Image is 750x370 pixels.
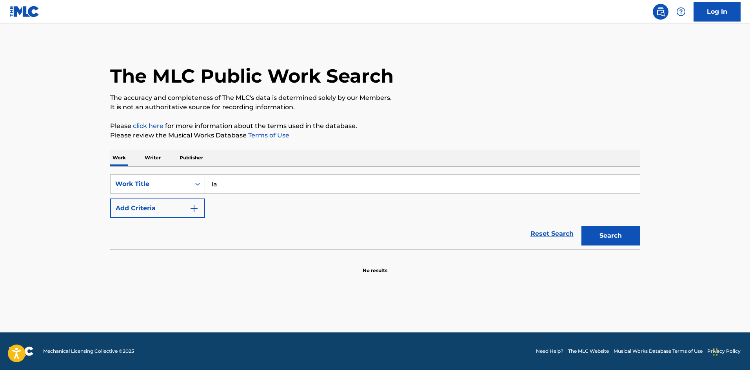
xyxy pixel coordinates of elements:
[536,348,563,355] a: Need Help?
[110,93,640,103] p: The accuracy and completeness of The MLC's data is determined solely by our Members.
[110,174,640,249] form: Search Form
[568,348,609,355] a: The MLC Website
[363,258,387,274] p: No results
[110,103,640,112] p: It is not an authoritative source for recording information.
[43,348,134,355] span: Mechanical Licensing Collective © 2025
[711,332,750,370] div: Widget de chat
[110,64,394,88] h1: The MLC Public Work Search
[614,348,703,355] a: Musical Works Database Terms of Use
[189,204,199,213] img: 9d2ae6d4665cec9f34b9.svg
[115,179,186,189] div: Work Title
[581,226,640,245] button: Search
[676,7,686,16] img: help
[9,347,34,356] img: logo
[133,122,163,130] a: click here
[110,121,640,131] p: Please for more information about the terms used in the database.
[527,225,577,242] a: Reset Search
[707,348,741,355] a: Privacy Policy
[110,199,205,218] button: Add Criteria
[110,131,640,140] p: Please review the Musical Works Database
[711,332,750,370] iframe: Chat Widget
[110,150,128,166] p: Work
[653,4,668,20] a: Public Search
[9,6,40,17] img: MLC Logo
[142,150,163,166] p: Writer
[694,2,741,22] a: Log In
[656,7,665,16] img: search
[673,4,689,20] div: Help
[247,132,289,139] a: Terms of Use
[177,150,205,166] p: Publisher
[713,340,718,364] div: Arrastrar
